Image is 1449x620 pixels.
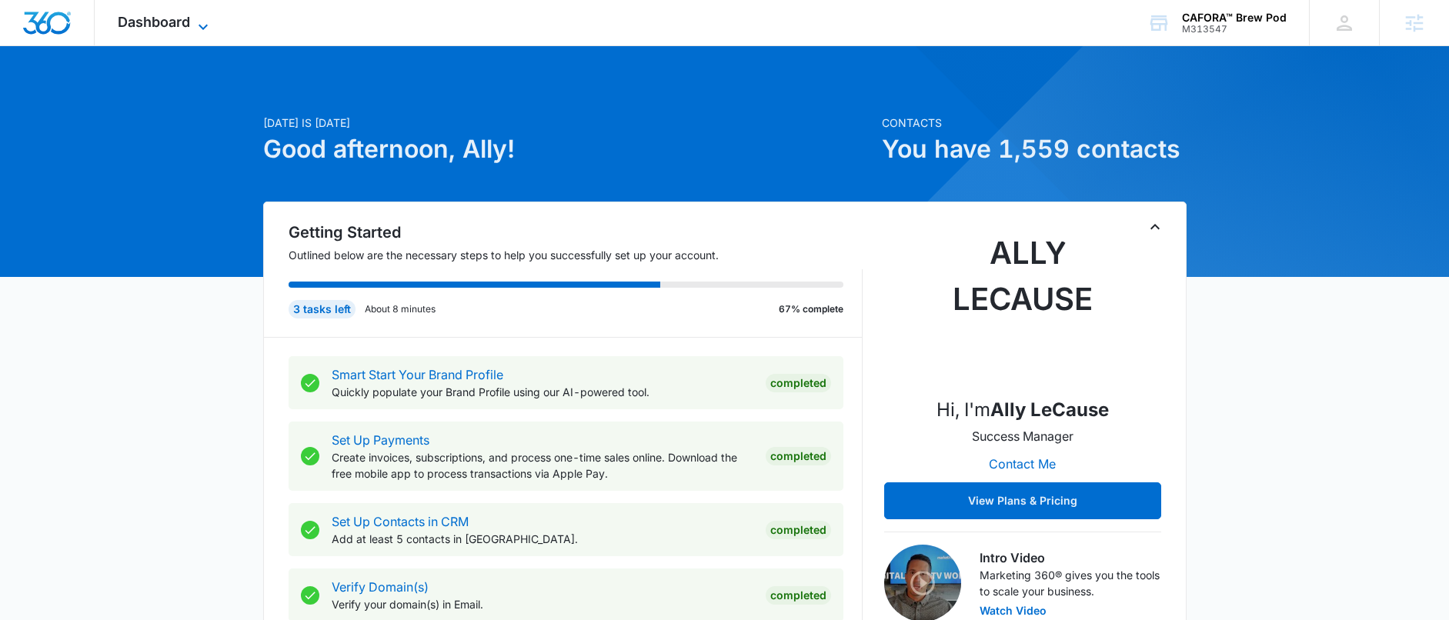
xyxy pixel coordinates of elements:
h1: You have 1,559 contacts [882,131,1187,168]
div: account name [1182,12,1287,24]
p: Success Manager [972,427,1073,445]
p: Outlined below are the necessary steps to help you successfully set up your account. [289,247,863,263]
p: Hi, I'm [937,396,1109,424]
p: Verify your domain(s) in Email. [332,596,753,612]
p: Quickly populate your Brand Profile using our AI-powered tool. [332,384,753,400]
a: Verify Domain(s) [332,579,429,595]
h2: Getting Started [289,221,863,244]
div: Completed [766,586,831,605]
button: Toggle Collapse [1146,218,1164,236]
button: Watch Video [980,605,1047,616]
div: Completed [766,374,831,392]
div: Completed [766,447,831,465]
p: Contacts [882,115,1187,131]
button: View Plans & Pricing [884,482,1161,519]
a: Smart Start Your Brand Profile [332,367,503,382]
div: 3 tasks left [289,300,356,318]
p: [DATE] is [DATE] [263,115,873,131]
h3: Intro Video [980,548,1161,567]
div: Completed [766,521,831,539]
div: account id [1182,24,1287,35]
h1: Good afternoon, Ally! [263,131,873,168]
p: Add at least 5 contacts in [GEOGRAPHIC_DATA]. [332,531,753,547]
p: Marketing 360® gives you the tools to scale your business. [980,567,1161,599]
a: Set Up Contacts in CRM [332,514,469,529]
span: Dashboard [118,14,190,30]
a: Set Up Payments [332,432,429,448]
strong: Ally LeCause [990,398,1109,421]
p: Create invoices, subscriptions, and process one-time sales online. Download the free mobile app t... [332,449,753,482]
img: Ally LeCause [946,230,1100,384]
p: 67% complete [779,302,843,316]
p: About 8 minutes [365,302,436,316]
button: Contact Me [973,445,1071,482]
